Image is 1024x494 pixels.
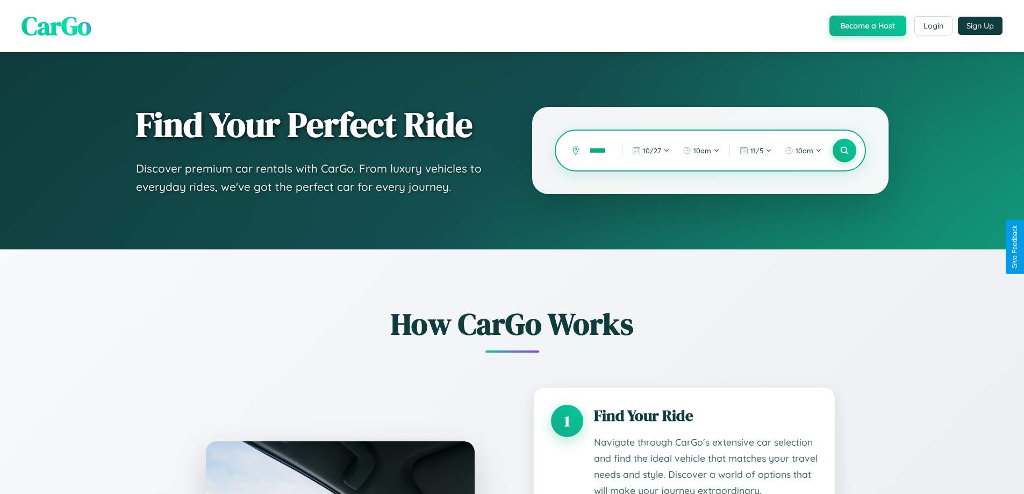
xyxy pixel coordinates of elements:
button: Sign Up [958,17,1002,35]
h1: Find Your Perfect Ride [136,106,489,144]
h3: Find Your Ride [594,405,818,426]
div: Give Feedback [1011,225,1019,269]
p: Discover premium car rentals with CarGo. From luxury vehicles to everyday rides, we've got the pe... [136,160,489,196]
button: Become a Host [829,16,906,36]
button: 10am [677,142,725,159]
span: 10am [796,146,813,155]
button: 10am [779,142,827,159]
div: 1 [551,405,583,437]
span: 10 / 27 [643,146,661,155]
h2: How CarGo Works [190,303,835,345]
button: 10/27 [627,142,675,159]
button: Login [914,16,953,35]
span: 11 / 5 [750,146,763,155]
button: 11/5 [734,142,777,159]
span: CarGo [22,8,91,44]
span: 10am [693,146,711,155]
